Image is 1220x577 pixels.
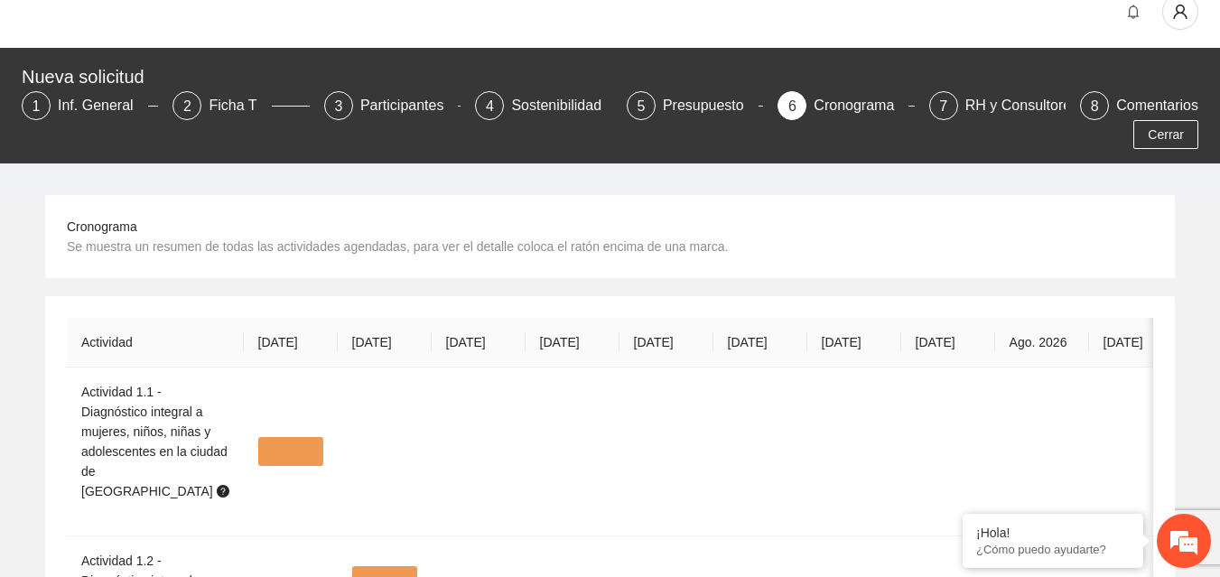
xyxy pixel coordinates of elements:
span: question-circle [217,485,229,498]
th: [DATE] [807,318,901,368]
div: 2Ficha T [172,91,309,120]
div: 6Cronograma [778,91,914,120]
span: 8 [1091,98,1099,114]
span: user [1163,4,1197,20]
span: 6 [788,98,796,114]
span: 5 [637,98,645,114]
span: Actividad 1.1 - Diagnóstico integral a mujeres, niños, niñas y adolescentes en la ciudad de [GEOG... [81,385,229,518]
th: [DATE] [713,318,807,368]
span: Estamos en línea. [105,187,249,369]
th: Actividad [67,318,244,368]
th: [DATE] [432,318,526,368]
span: 2 [183,98,191,114]
button: Cerrar [1133,120,1198,149]
div: Comentarios [1116,91,1198,120]
th: Ago. 2026 [995,318,1089,368]
div: Presupuesto [663,91,759,120]
th: [DATE] [338,318,432,368]
span: 1 [33,98,41,114]
div: 8Comentarios [1080,91,1198,120]
th: [DATE] [901,318,995,368]
div: Ficha T [209,91,271,120]
span: Cerrar [1148,125,1184,144]
textarea: Escriba su mensaje y pulse “Intro” [9,385,344,448]
span: 4 [486,98,494,114]
div: Nueva solicitud [22,62,1187,91]
span: bell [1120,5,1147,19]
th: [DATE] [526,318,619,368]
div: 1Inf. General [22,91,158,120]
div: 5Presupuesto [627,91,763,120]
div: Cronograma [814,91,908,120]
p: ¿Cómo puedo ayudarte? [976,543,1130,556]
div: RH y Consultores [965,91,1093,120]
th: [DATE] [1089,318,1183,368]
div: 3Participantes [324,91,461,120]
th: [DATE] [619,318,713,368]
span: Cronograma [67,219,137,234]
div: Inf. General [58,91,148,120]
span: 3 [334,98,342,114]
div: Participantes [360,91,459,120]
div: 4Sostenibilidad [475,91,611,120]
div: 7RH y Consultores [929,91,1066,120]
div: Minimizar ventana de chat en vivo [296,9,340,52]
div: Sostenibilidad [511,91,616,120]
span: Se muestra un resumen de todas las actividades agendadas, para ver el detalle coloca el ratón enc... [67,239,728,254]
div: Chatee con nosotros ahora [94,92,303,116]
div: ¡Hola! [976,526,1130,540]
span: 7 [939,98,947,114]
th: [DATE] [244,318,338,368]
